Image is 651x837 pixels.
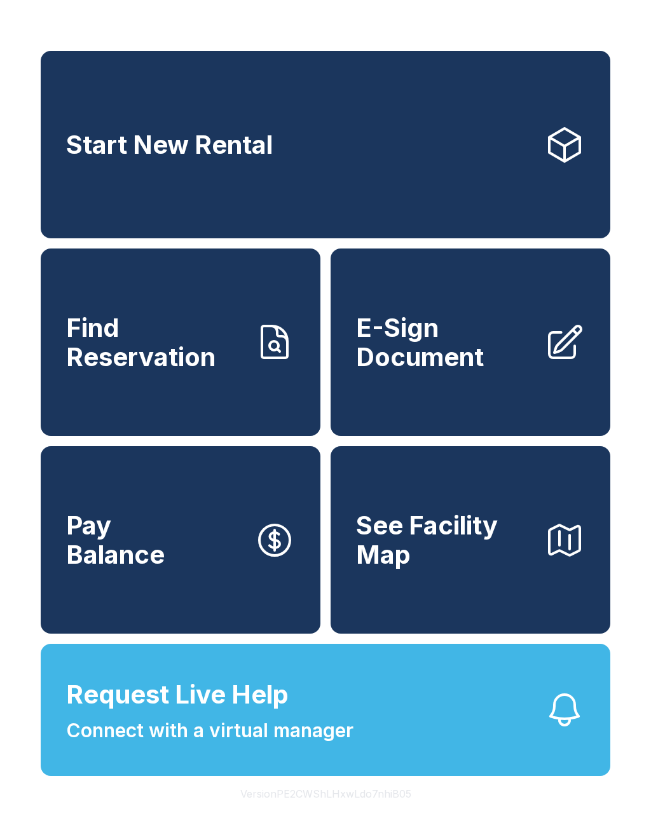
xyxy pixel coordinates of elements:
[41,446,320,634] a: PayBalance
[230,776,421,812] button: VersionPE2CWShLHxwLdo7nhiB05
[66,313,244,371] span: Find Reservation
[66,130,273,160] span: Start New Rental
[356,313,534,371] span: E-Sign Document
[66,511,165,569] span: Pay Balance
[41,51,610,238] a: Start New Rental
[331,248,610,436] a: E-Sign Document
[66,676,289,714] span: Request Live Help
[356,511,534,569] span: See Facility Map
[66,716,353,745] span: Connect with a virtual manager
[331,446,610,634] button: See Facility Map
[41,248,320,436] a: Find Reservation
[41,644,610,776] button: Request Live HelpConnect with a virtual manager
